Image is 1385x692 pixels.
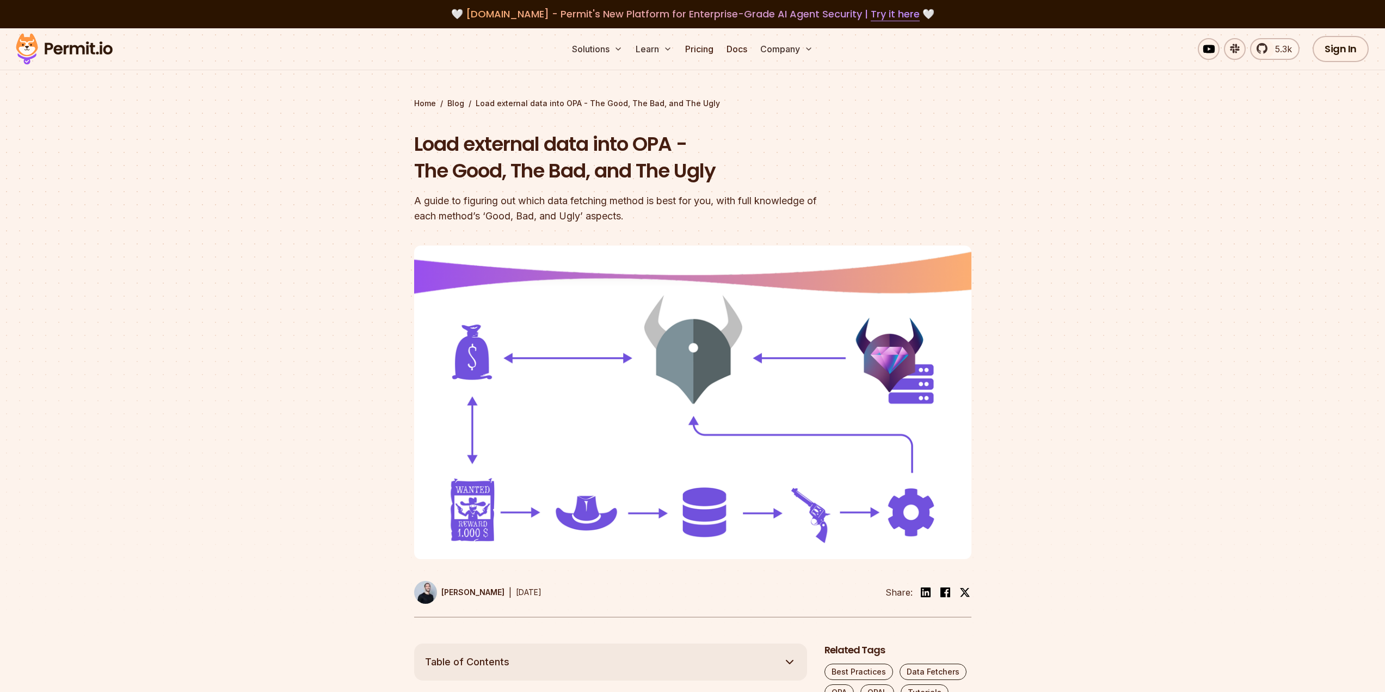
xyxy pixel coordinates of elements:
img: Oded Ben David [414,581,437,604]
span: 5.3k [1269,42,1292,56]
img: facebook [939,586,952,599]
h1: Load external data into OPA - The Good, The Bad, and The Ugly [414,131,832,185]
button: Learn [631,38,676,60]
div: | [509,586,512,599]
a: Best Practices [824,664,893,680]
h2: Related Tags [824,644,971,657]
a: Data Fetchers [900,664,967,680]
a: Sign In [1313,36,1369,62]
img: Permit logo [11,30,118,68]
a: Docs [722,38,752,60]
a: Pricing [681,38,718,60]
button: Company [756,38,817,60]
span: [DOMAIN_NAME] - Permit's New Platform for Enterprise-Grade AI Agent Security | [466,7,920,21]
img: linkedin [919,586,932,599]
a: [PERSON_NAME] [414,581,504,604]
button: Table of Contents [414,644,807,681]
div: A guide to figuring out which data fetching method is best for you, with full knowledge of each m... [414,193,832,224]
img: twitter [959,587,970,598]
a: 5.3k [1250,38,1300,60]
div: / / [414,98,971,109]
button: Solutions [568,38,627,60]
p: [PERSON_NAME] [441,587,504,598]
a: Blog [447,98,464,109]
li: Share: [885,586,913,599]
img: Load external data into OPA - The Good, The Bad, and The Ugly [414,246,971,559]
a: Try it here [871,7,920,21]
time: [DATE] [516,587,541,597]
a: Home [414,98,436,109]
span: Table of Contents [425,654,509,670]
div: 🤍 🤍 [26,7,1359,22]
